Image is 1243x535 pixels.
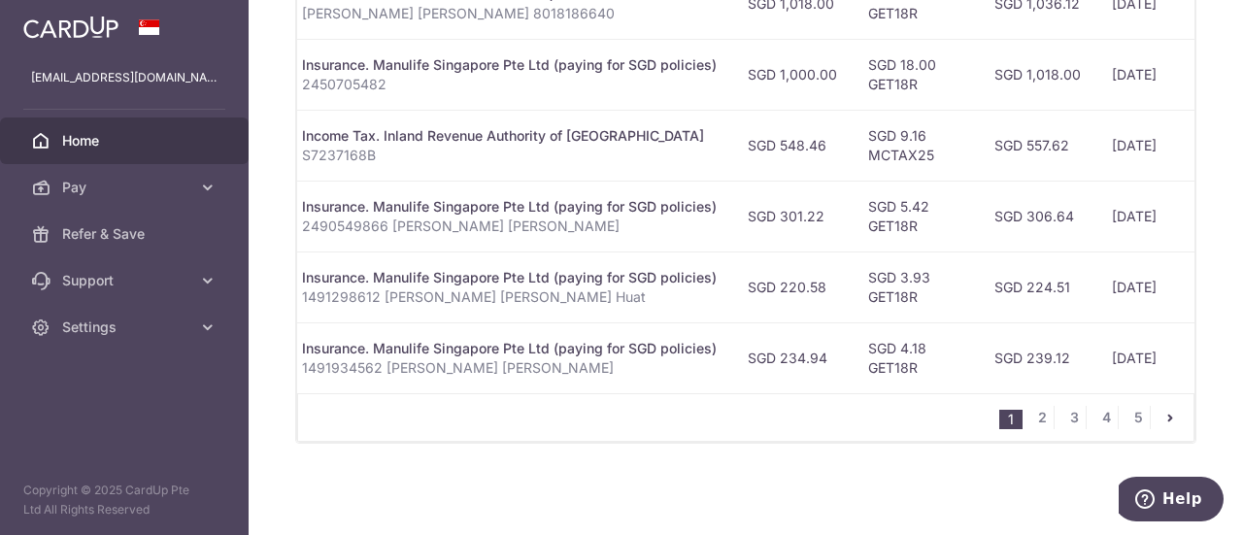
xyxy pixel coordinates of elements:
[853,110,979,181] td: SGD 9.16 MCTAX25
[1096,322,1228,393] td: [DATE]
[732,322,853,393] td: SGD 234.94
[853,251,979,322] td: SGD 3.93 GET18R
[1096,39,1228,110] td: [DATE]
[732,39,853,110] td: SGD 1,000.00
[1096,110,1228,181] td: [DATE]
[62,131,190,150] span: Home
[302,358,717,378] p: 1491934562 [PERSON_NAME] [PERSON_NAME]
[302,268,717,287] div: Insurance. Manulife Singapore Pte Ltd (paying for SGD policies)
[979,181,1096,251] td: SGD 306.64
[62,318,190,337] span: Settings
[979,251,1096,322] td: SGD 224.51
[853,39,979,110] td: SGD 18.00 GET18R
[979,39,1096,110] td: SGD 1,018.00
[302,55,717,75] div: Insurance. Manulife Singapore Pte Ltd (paying for SGD policies)
[1030,406,1054,429] a: 2
[1096,251,1228,322] td: [DATE]
[31,68,218,87] p: [EMAIL_ADDRESS][DOMAIN_NAME]
[732,251,853,322] td: SGD 220.58
[732,110,853,181] td: SGD 548.46
[302,339,717,358] div: Insurance. Manulife Singapore Pte Ltd (paying for SGD policies)
[1062,406,1086,429] a: 3
[999,410,1023,429] li: 1
[999,394,1193,441] nav: pager
[1126,406,1150,429] a: 5
[1119,477,1224,525] iframe: Opens a widget where you can find more information
[979,322,1096,393] td: SGD 239.12
[62,271,190,290] span: Support
[302,146,717,165] p: S7237168B
[302,75,717,94] p: 2450705482
[1096,181,1228,251] td: [DATE]
[62,178,190,197] span: Pay
[732,181,853,251] td: SGD 301.22
[302,287,717,307] p: 1491298612 [PERSON_NAME] [PERSON_NAME] Huat
[302,4,717,23] p: [PERSON_NAME] [PERSON_NAME] 8018186640
[302,197,717,217] div: Insurance. Manulife Singapore Pte Ltd (paying for SGD policies)
[853,322,979,393] td: SGD 4.18 GET18R
[62,224,190,244] span: Refer & Save
[853,181,979,251] td: SGD 5.42 GET18R
[302,126,717,146] div: Income Tax. Inland Revenue Authority of [GEOGRAPHIC_DATA]
[23,16,118,39] img: CardUp
[979,110,1096,181] td: SGD 557.62
[1094,406,1118,429] a: 4
[302,217,717,236] p: 2490549866 [PERSON_NAME] [PERSON_NAME]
